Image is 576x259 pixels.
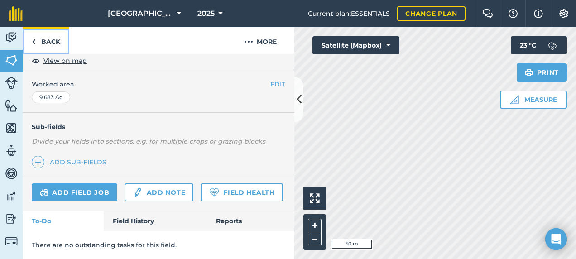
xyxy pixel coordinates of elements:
span: View on map [43,56,87,66]
button: View on map [32,55,87,66]
span: Current plan : ESSENTIALS [308,9,390,19]
button: Satellite (Mapbox) [312,36,399,54]
img: svg+xml;base64,PD94bWwgdmVyc2lvbj0iMS4wIiBlbmNvZGluZz0idXRmLTgiPz4KPCEtLSBHZW5lcmF0b3I6IEFkb2JlIE... [543,36,562,54]
div: 9.683 Ac [32,91,70,103]
img: svg+xml;base64,PD94bWwgdmVyc2lvbj0iMS4wIiBlbmNvZGluZz0idXRmLTgiPz4KPCEtLSBHZW5lcmF0b3I6IEFkb2JlIE... [40,187,48,198]
a: Add sub-fields [32,156,110,168]
a: To-Do [23,211,104,231]
img: Two speech bubbles overlapping with the left bubble in the forefront [482,9,493,18]
img: svg+xml;base64,PD94bWwgdmVyc2lvbj0iMS4wIiBlbmNvZGluZz0idXRmLTgiPz4KPCEtLSBHZW5lcmF0b3I6IEFkb2JlIE... [5,235,18,248]
p: There are no outstanding tasks for this field. [32,240,285,250]
img: svg+xml;base64,PHN2ZyB4bWxucz0iaHR0cDovL3d3dy53My5vcmcvMjAwMC9zdmciIHdpZHRoPSI1NiIgaGVpZ2h0PSI2MC... [5,99,18,112]
a: Change plan [397,6,466,21]
img: svg+xml;base64,PD94bWwgdmVyc2lvbj0iMS4wIiBlbmNvZGluZz0idXRmLTgiPz4KPCEtLSBHZW5lcmF0b3I6IEFkb2JlIE... [5,77,18,89]
span: Worked area [32,79,285,89]
img: svg+xml;base64,PHN2ZyB4bWxucz0iaHR0cDovL3d3dy53My5vcmcvMjAwMC9zdmciIHdpZHRoPSIxNyIgaGVpZ2h0PSIxNy... [534,8,543,19]
img: svg+xml;base64,PHN2ZyB4bWxucz0iaHR0cDovL3d3dy53My5vcmcvMjAwMC9zdmciIHdpZHRoPSIyMCIgaGVpZ2h0PSIyNC... [244,36,253,47]
button: Measure [500,91,567,109]
h4: Sub-fields [23,122,294,132]
img: svg+xml;base64,PD94bWwgdmVyc2lvbj0iMS4wIiBlbmNvZGluZz0idXRmLTgiPz4KPCEtLSBHZW5lcmF0b3I6IEFkb2JlIE... [5,167,18,180]
img: A cog icon [558,9,569,18]
a: Field Health [201,183,283,201]
button: EDIT [270,79,285,89]
button: 23 °C [511,36,567,54]
img: svg+xml;base64,PHN2ZyB4bWxucz0iaHR0cDovL3d3dy53My5vcmcvMjAwMC9zdmciIHdpZHRoPSIxOSIgaGVpZ2h0PSIyNC... [525,67,533,78]
a: Reports [207,211,294,231]
img: Four arrows, one pointing top left, one top right, one bottom right and the last bottom left [310,193,320,203]
img: svg+xml;base64,PD94bWwgdmVyc2lvbj0iMS4wIiBlbmNvZGluZz0idXRmLTgiPz4KPCEtLSBHZW5lcmF0b3I6IEFkb2JlIE... [5,144,18,158]
img: svg+xml;base64,PD94bWwgdmVyc2lvbj0iMS4wIiBlbmNvZGluZz0idXRmLTgiPz4KPCEtLSBHZW5lcmF0b3I6IEFkb2JlIE... [5,189,18,203]
img: svg+xml;base64,PD94bWwgdmVyc2lvbj0iMS4wIiBlbmNvZGluZz0idXRmLTgiPz4KPCEtLSBHZW5lcmF0b3I6IEFkb2JlIE... [5,212,18,225]
span: [GEOGRAPHIC_DATA] [108,8,173,19]
img: svg+xml;base64,PD94bWwgdmVyc2lvbj0iMS4wIiBlbmNvZGluZz0idXRmLTgiPz4KPCEtLSBHZW5lcmF0b3I6IEFkb2JlIE... [133,187,143,198]
button: More [226,27,294,54]
em: Divide your fields into sections, e.g. for multiple crops or grazing blocks [32,137,265,145]
span: 2025 [197,8,215,19]
img: svg+xml;base64,PHN2ZyB4bWxucz0iaHR0cDovL3d3dy53My5vcmcvMjAwMC9zdmciIHdpZHRoPSI5IiBoZWlnaHQ9IjI0Ii... [32,36,36,47]
img: svg+xml;base64,PHN2ZyB4bWxucz0iaHR0cDovL3d3dy53My5vcmcvMjAwMC9zdmciIHdpZHRoPSI1NiIgaGVpZ2h0PSI2MC... [5,53,18,67]
img: svg+xml;base64,PHN2ZyB4bWxucz0iaHR0cDovL3d3dy53My5vcmcvMjAwMC9zdmciIHdpZHRoPSIxOCIgaGVpZ2h0PSIyNC... [32,55,40,66]
img: svg+xml;base64,PHN2ZyB4bWxucz0iaHR0cDovL3d3dy53My5vcmcvMjAwMC9zdmciIHdpZHRoPSIxNCIgaGVpZ2h0PSIyNC... [35,157,41,168]
button: Print [517,63,567,82]
a: Add field job [32,183,117,201]
button: – [308,232,322,245]
button: + [308,219,322,232]
span: 23 ° C [520,36,536,54]
a: Add note [125,183,193,201]
a: Field History [104,211,206,231]
img: Ruler icon [510,95,519,104]
img: svg+xml;base64,PHN2ZyB4bWxucz0iaHR0cDovL3d3dy53My5vcmcvMjAwMC9zdmciIHdpZHRoPSI1NiIgaGVpZ2h0PSI2MC... [5,121,18,135]
a: Back [23,27,69,54]
div: Open Intercom Messenger [545,228,567,250]
img: svg+xml;base64,PD94bWwgdmVyc2lvbj0iMS4wIiBlbmNvZGluZz0idXRmLTgiPz4KPCEtLSBHZW5lcmF0b3I6IEFkb2JlIE... [5,31,18,44]
img: fieldmargin Logo [9,6,23,21]
img: A question mark icon [508,9,518,18]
